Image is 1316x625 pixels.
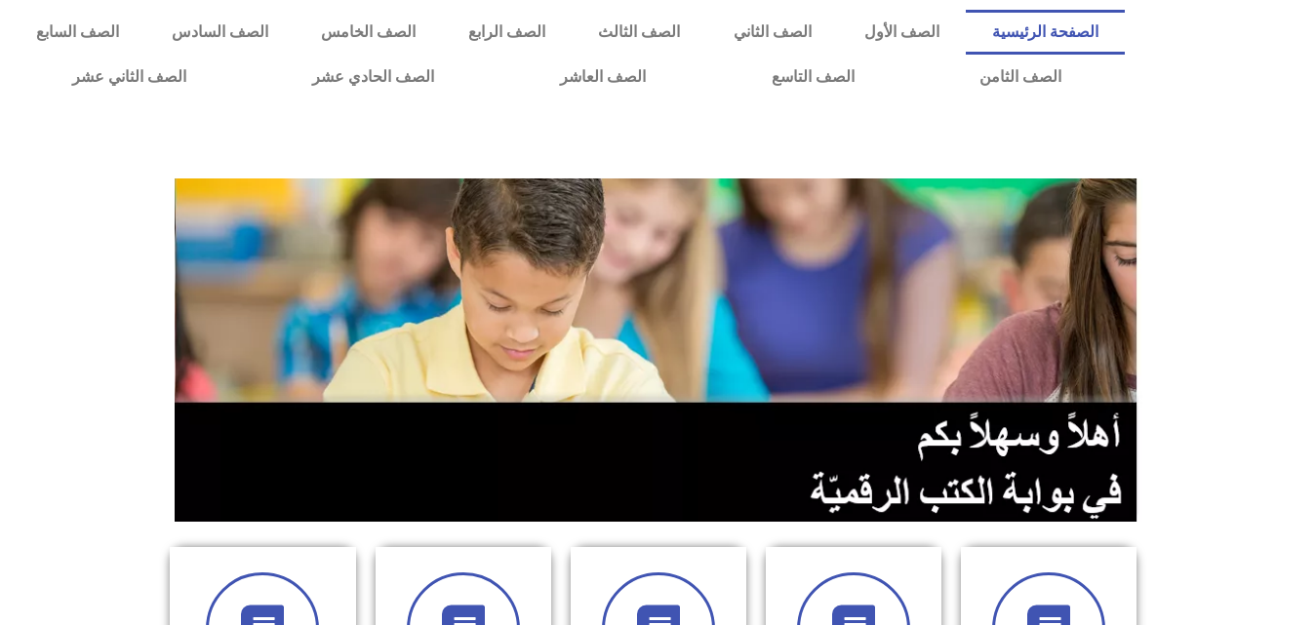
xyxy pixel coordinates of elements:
[838,10,966,55] a: الصف الأول
[295,10,442,55] a: الصف الخامس
[442,10,572,55] a: الصف الرابع
[498,55,709,99] a: الصف العاشر
[572,10,706,55] a: الصف الثالث
[707,10,838,55] a: الصف الثاني
[10,10,145,55] a: الصف السابع
[10,55,250,99] a: الصف الثاني عشر
[250,55,498,99] a: الصف الحادي عشر
[917,55,1125,99] a: الصف الثامن
[145,10,295,55] a: الصف السادس
[966,10,1125,55] a: الصفحة الرئيسية
[708,55,917,99] a: الصف التاسع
